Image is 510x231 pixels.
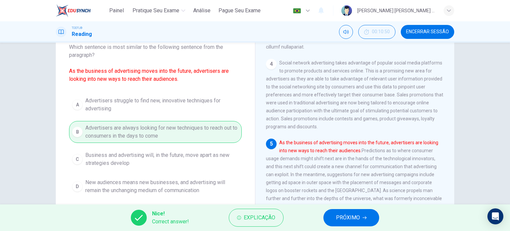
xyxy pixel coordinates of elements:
[401,25,454,39] button: Encerrar Sessão
[216,5,263,17] button: Pague Seu Exame
[56,4,91,17] img: EduSynch logo
[341,5,352,16] img: Profile picture
[336,213,360,222] span: PRÓXIMO
[293,8,301,13] img: pt
[372,29,390,35] span: 00:10:50
[152,218,189,226] span: Correct answer!
[323,209,379,226] button: PRÓXIMO
[266,59,277,69] div: 4
[406,29,449,35] span: Encerrar Sessão
[357,7,436,15] div: [PERSON_NAME] [PERSON_NAME] [PERSON_NAME]
[106,5,127,17] button: Painel
[56,4,106,17] a: EduSynch logo
[191,5,213,17] button: Análise
[266,140,442,225] span: Predictions as to where consumer usage demands might shift next are in the hands of the technolog...
[358,25,395,39] button: 00:10:50
[244,213,275,222] span: Explicação
[109,7,124,15] span: Painel
[193,7,211,15] span: Análise
[358,25,395,39] div: Esconder
[69,68,229,82] font: As the business of advertising moves into the future, advertisers are looking into new ways to re...
[218,7,261,15] span: Pague Seu Exame
[229,209,284,227] button: Explicação
[279,140,438,153] font: As the business of advertising moves into the future, advertisers are looking into new ways to re...
[266,139,277,149] div: 5
[130,5,188,17] button: Pratique seu exame
[72,26,82,30] span: TOEFL®
[339,25,353,39] div: Silenciar
[69,43,242,83] span: Which sentence is most similar to the following sentence from the paragraph?
[132,7,179,15] span: Pratique seu exame
[152,210,189,218] span: Nice!
[266,60,443,129] span: Social network advertising takes advantage of popular social media platforms to promote products ...
[72,30,92,38] h1: Reading
[487,208,503,224] div: Open Intercom Messenger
